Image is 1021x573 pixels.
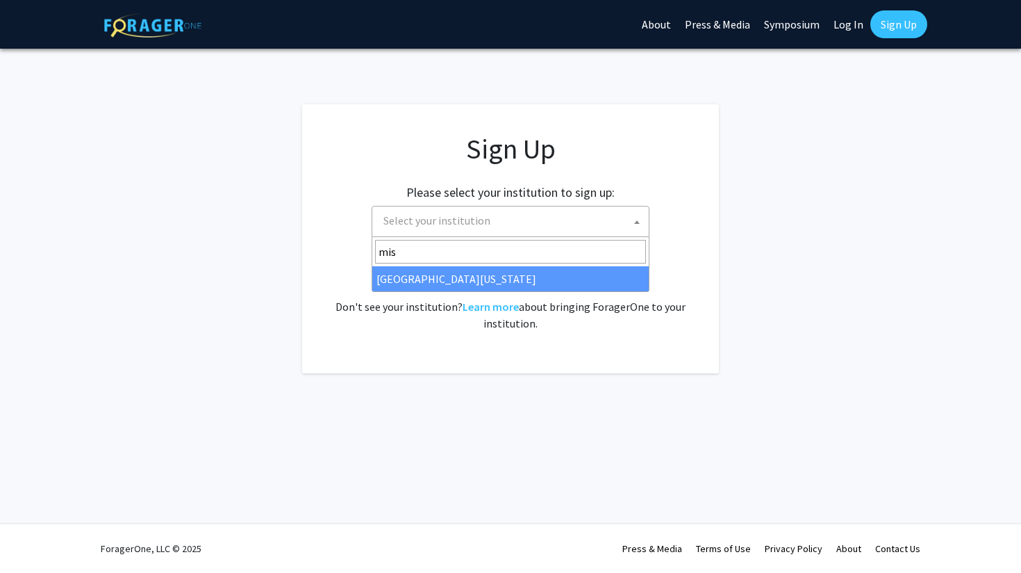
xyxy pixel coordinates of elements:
a: Terms of Use [696,542,751,555]
div: ForagerOne, LLC © 2025 [101,524,201,573]
span: Select your institution [383,213,490,227]
a: Press & Media [622,542,682,555]
a: Contact Us [875,542,920,555]
a: Privacy Policy [765,542,822,555]
h1: Sign Up [330,132,691,166]
img: ForagerOne Logo [104,13,201,38]
a: About [836,542,861,555]
li: [GEOGRAPHIC_DATA][US_STATE] [372,266,649,291]
a: Sign Up [870,10,927,38]
div: Already have an account? . Don't see your institution? about bringing ForagerOne to your institut... [330,265,691,332]
h2: Please select your institution to sign up: [406,185,615,200]
input: Search [375,240,646,264]
a: Learn more about bringing ForagerOne to your institution [463,300,519,314]
span: Select your institution [372,206,649,237]
span: Select your institution [378,207,649,235]
iframe: Chat [10,510,59,563]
